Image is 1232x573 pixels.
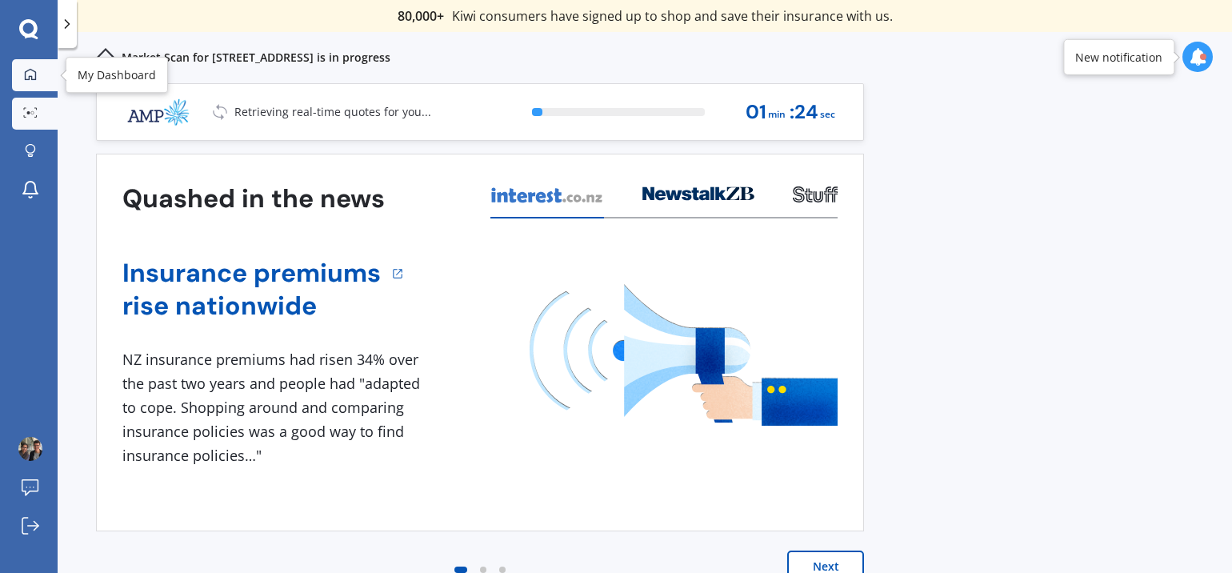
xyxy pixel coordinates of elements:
[768,104,786,126] span: min
[530,284,838,426] img: media image
[234,104,431,120] p: Retrieving real-time quotes for you...
[96,48,115,67] img: home-and-contents.b802091223b8502ef2dd.svg
[18,437,42,461] img: ACg8ocJMz7vo5wyVuAhFHx6YXIUzJWknT99R1nHazqLmRCAxosU=s96-c
[746,102,766,123] span: 01
[122,290,381,323] a: rise nationwide
[820,104,835,126] span: sec
[122,257,381,290] a: Insurance premiums
[122,182,385,215] h3: Quashed in the news
[790,102,818,123] span: : 24
[1075,49,1162,65] div: New notification
[78,67,156,83] div: My Dashboard
[122,50,390,66] p: Market Scan for [STREET_ADDRESS] is in progress
[122,348,426,467] div: NZ insurance premiums had risen 34% over the past two years and people had "adapted to cope. Shop...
